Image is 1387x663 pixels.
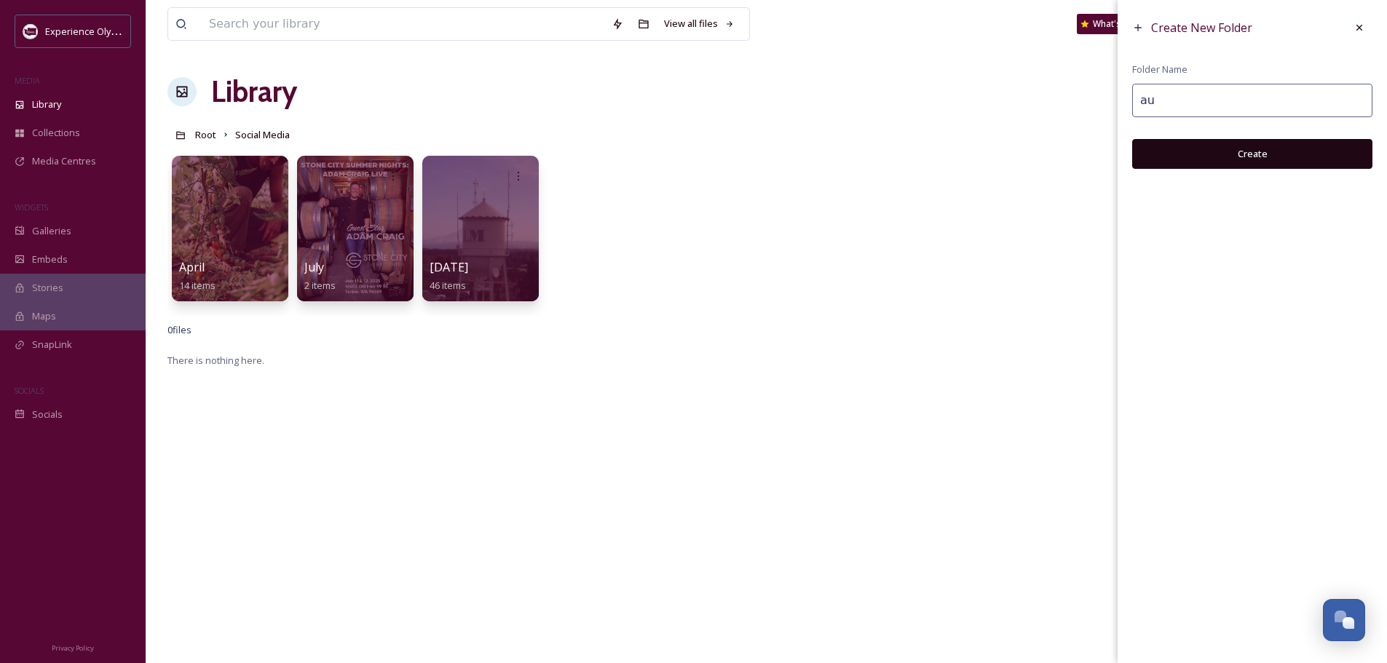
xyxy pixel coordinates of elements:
span: 0 file s [167,323,191,337]
a: Social Media [235,126,290,143]
span: Maps [32,309,56,323]
span: April [179,259,205,275]
span: [DATE] [430,259,468,275]
span: Galleries [32,224,71,238]
a: Privacy Policy [52,638,94,656]
span: July [304,259,324,275]
a: Root [195,126,216,143]
span: Create New Folder [1151,20,1252,36]
span: SOCIALS [15,385,44,396]
a: What's New [1077,14,1150,34]
span: Socials [32,408,63,421]
span: Privacy Policy [52,643,94,653]
input: Search your library [202,8,604,40]
span: 46 items [430,279,466,292]
span: Collections [32,126,80,140]
span: Social Media [235,128,290,141]
span: SnapLink [32,338,72,352]
span: Stories [32,281,63,295]
span: Folder Name [1132,63,1188,76]
span: Media Centres [32,154,96,168]
button: Open Chat [1323,599,1365,641]
span: 14 items [179,279,216,292]
a: View all files [657,9,742,38]
span: 2 items [304,279,336,292]
span: WIDGETS [15,202,48,213]
a: July2 items [304,261,336,292]
span: Root [195,128,216,141]
span: MEDIA [15,75,40,86]
a: [DATE]46 items [430,261,468,292]
input: Name [1132,84,1372,117]
span: Embeds [32,253,68,266]
a: Library [211,70,297,114]
a: April14 items [179,261,216,292]
span: Experience Olympia [45,24,132,38]
span: There is nothing here. [167,354,264,367]
img: download.jpeg [23,24,38,39]
button: Create [1132,139,1372,169]
span: Library [32,98,61,111]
